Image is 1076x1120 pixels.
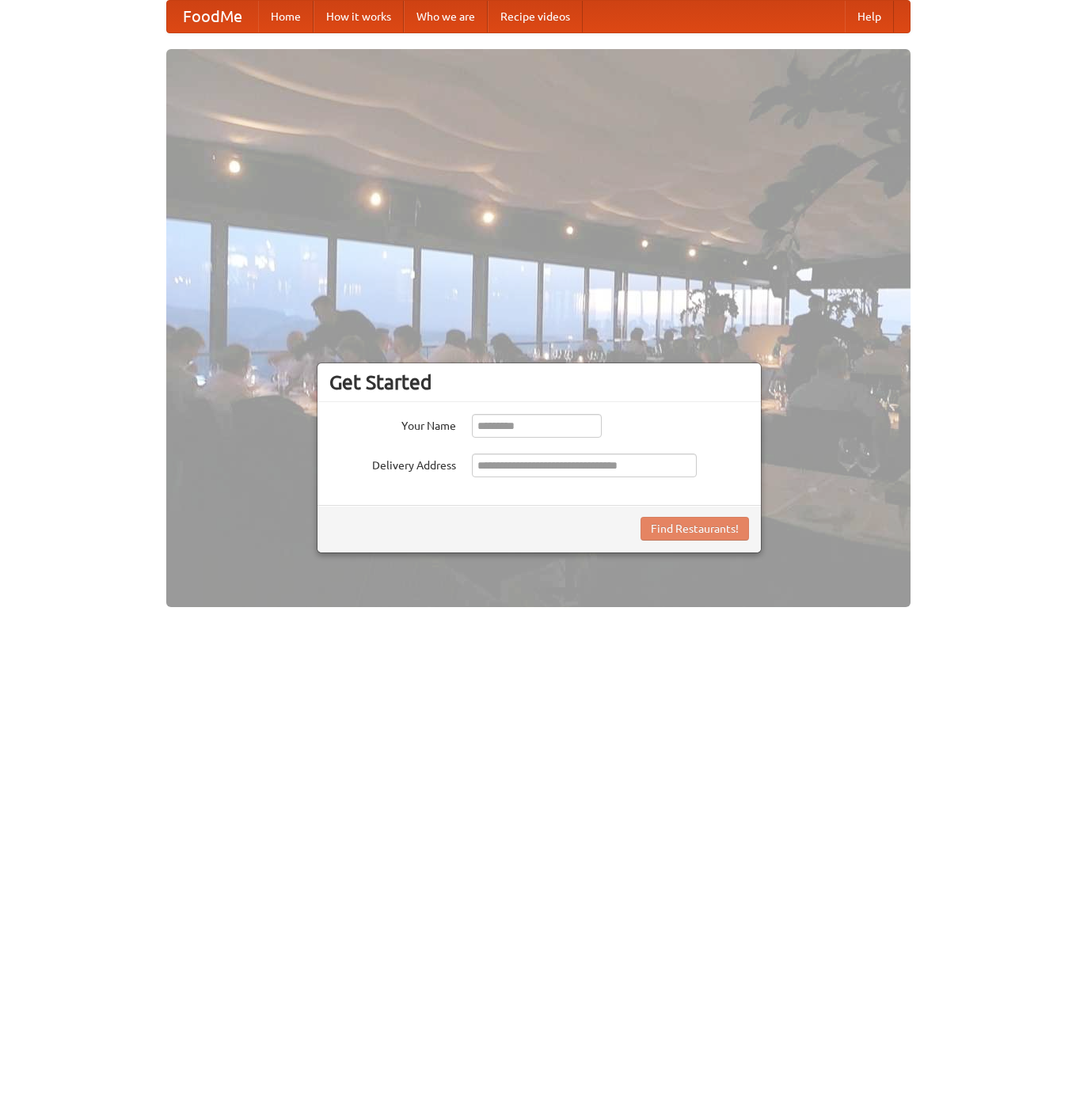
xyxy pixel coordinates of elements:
[329,370,749,394] h3: Get Started
[641,517,749,541] button: Find Restaurants!
[314,1,404,32] a: How it works
[329,454,456,473] label: Delivery Address
[488,1,583,32] a: Recipe videos
[167,1,258,32] a: FoodMe
[845,1,894,32] a: Help
[258,1,314,32] a: Home
[404,1,488,32] a: Who we are
[329,414,456,434] label: Your Name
